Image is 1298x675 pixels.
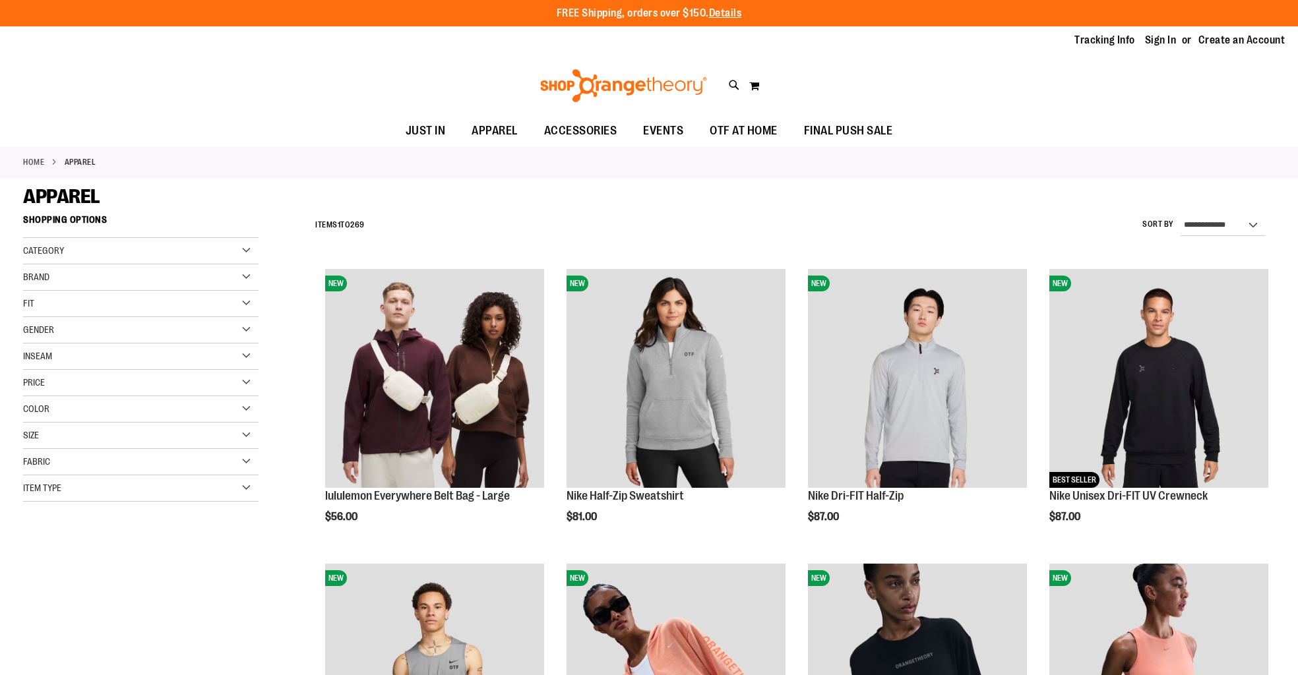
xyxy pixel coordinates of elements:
div: product [319,262,551,556]
span: $87.00 [808,511,841,523]
a: OTF AT HOME [696,116,791,146]
a: FINAL PUSH SALE [791,116,906,146]
a: Nike Dri-FIT Half-ZipNEW [808,269,1027,490]
span: $87.00 [1049,511,1082,523]
span: JUST IN [406,116,446,146]
a: Create an Account [1198,33,1285,47]
a: Nike Dri-FIT Half-Zip [808,489,904,502]
a: Nike Half-Zip Sweatshirt [567,489,684,502]
a: Tracking Info [1074,33,1135,47]
span: Gender [23,324,54,335]
a: JUST IN [392,116,459,146]
img: Nike Unisex Dri-FIT UV Crewneck [1049,269,1268,488]
span: BEST SELLER [1049,472,1099,488]
span: APPAREL [23,185,100,208]
span: ACCESSORIES [544,116,617,146]
span: $81.00 [567,511,599,523]
span: NEW [808,570,830,586]
span: 269 [350,220,365,229]
a: Home [23,156,44,168]
span: NEW [1049,276,1071,291]
a: ACCESSORIES [531,116,631,146]
p: FREE Shipping, orders over $150. [557,6,742,21]
a: Nike Unisex Dri-FIT UV CrewneckNEWBEST SELLER [1049,269,1268,490]
a: Nike Half-Zip SweatshirtNEW [567,269,786,490]
span: APPAREL [472,116,518,146]
span: Item Type [23,483,61,493]
img: Nike Half-Zip Sweatshirt [567,269,786,488]
span: 1 [338,220,341,229]
a: APPAREL [458,116,531,146]
a: Nike Unisex Dri-FIT UV Crewneck [1049,489,1208,502]
span: OTF AT HOME [710,116,778,146]
div: product [801,262,1034,556]
span: Inseam [23,351,52,361]
div: product [560,262,792,556]
span: NEW [325,276,347,291]
span: Category [23,245,64,256]
img: Nike Dri-FIT Half-Zip [808,269,1027,488]
span: Color [23,403,49,414]
strong: Shopping Options [23,208,259,238]
span: Fabric [23,456,50,467]
a: lululemon Everywhere Belt Bag - LargeNEW [325,269,544,490]
span: $56.00 [325,511,359,523]
label: Sort By [1142,219,1174,230]
span: Price [23,377,45,388]
img: lululemon Everywhere Belt Bag - Large [325,269,544,488]
span: NEW [808,276,830,291]
img: Shop Orangetheory [538,69,709,102]
a: lululemon Everywhere Belt Bag - Large [325,489,510,502]
span: FINAL PUSH SALE [804,116,893,146]
span: NEW [1049,570,1071,586]
a: EVENTS [630,116,696,146]
strong: APPAREL [65,156,96,168]
span: Size [23,430,39,440]
span: Fit [23,298,34,308]
span: EVENTS [643,116,683,146]
span: NEW [567,570,588,586]
h2: Items to [315,215,365,235]
div: product [1043,262,1275,556]
span: NEW [567,276,588,291]
a: Sign In [1145,33,1177,47]
span: Brand [23,272,49,282]
span: NEW [325,570,347,586]
a: Details [709,7,742,19]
